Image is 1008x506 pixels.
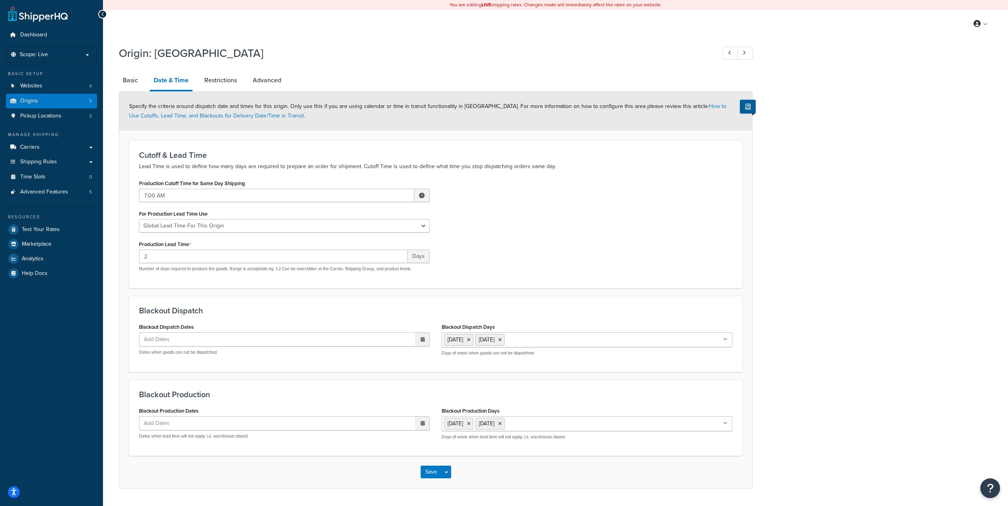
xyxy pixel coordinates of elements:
[6,185,97,199] a: Advanced Features5
[6,170,97,184] a: Time Slots0
[20,159,57,165] span: Shipping Rules
[442,324,495,330] label: Blackout Dispatch Days
[442,350,732,356] p: Days of week when goods can not be dispatched
[20,113,61,119] span: Pickup Locations
[6,252,97,266] a: Analytics
[22,256,44,262] span: Analytics
[141,417,179,430] span: Add Dates
[200,71,241,90] a: Restrictions
[6,94,97,108] a: Origins3
[22,226,60,233] span: Test Your Rates
[421,466,442,478] button: Save
[89,174,92,180] span: 0
[22,270,48,277] span: Help Docs
[89,98,92,104] span: 3
[119,45,708,61] h1: Origin: [GEOGRAPHIC_DATA]
[139,162,732,171] p: Lead Time is used to define how many days are required to prepare an order for shipment. Cutoff T...
[723,47,738,60] a: Previous Record
[6,185,97,199] li: Advanced Features
[139,408,198,414] label: Blackout Production Dates
[6,70,97,77] div: Basic Setup
[6,79,97,93] a: Websites4
[139,211,208,217] label: For Production Lead Time Use
[6,140,97,155] a: Carriers
[6,79,97,93] li: Websites
[448,419,463,428] span: [DATE]
[6,131,97,138] div: Manage Shipping
[6,237,97,251] a: Marketplace
[20,98,38,104] span: Origins
[141,333,179,346] span: Add Dates
[6,214,97,220] div: Resources
[89,83,92,89] span: 4
[22,241,51,248] span: Marketplace
[6,28,97,42] a: Dashboard
[6,266,97,280] a: Help Docs
[20,174,46,180] span: Time Slots
[249,71,285,90] a: Advanced
[482,1,491,8] b: LIVE
[129,102,726,120] span: Specify the criteria around dispatch date and times for this origin. Only use this if you are usi...
[980,478,1000,498] button: Open Resource Center
[89,189,92,195] span: 5
[6,222,97,237] a: Test Your Rates
[448,335,463,344] span: [DATE]
[139,349,430,355] p: Dates when goods can not be dispatched
[119,71,142,90] a: Basic
[6,109,97,123] a: Pickup Locations3
[6,109,97,123] li: Pickup Locations
[139,433,430,439] p: Dates when lead time will not apply, i.e. warehouse closed
[442,408,499,414] label: Blackout Production Days
[6,94,97,108] li: Origins
[150,71,192,91] a: Date & Time
[89,113,92,119] span: 3
[139,180,245,186] label: Production Cutoff Time for Same Day Shipping
[139,306,732,315] h3: Blackout Dispatch
[139,241,191,248] label: Production Lead Time
[6,155,97,169] a: Shipping Rules
[139,266,430,272] p: Number of days required to produce the goods. Range is acceptable eg. 1-2 Can be overridden at th...
[479,419,494,428] span: [DATE]
[740,100,756,114] button: Show Help Docs
[139,324,194,330] label: Blackout Dispatch Dates
[139,151,732,159] h3: Cutoff & Lead Time
[442,434,732,440] p: Days of week when lead time will not apply, i.e. warehouse closed
[20,32,47,38] span: Dashboard
[20,144,40,151] span: Carriers
[6,170,97,184] li: Time Slots
[479,335,494,344] span: [DATE]
[20,189,68,195] span: Advanced Features
[408,250,430,263] span: Days
[737,47,753,60] a: Next Record
[139,390,732,399] h3: Blackout Production
[20,83,42,89] span: Websites
[20,51,48,58] span: Scope: Live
